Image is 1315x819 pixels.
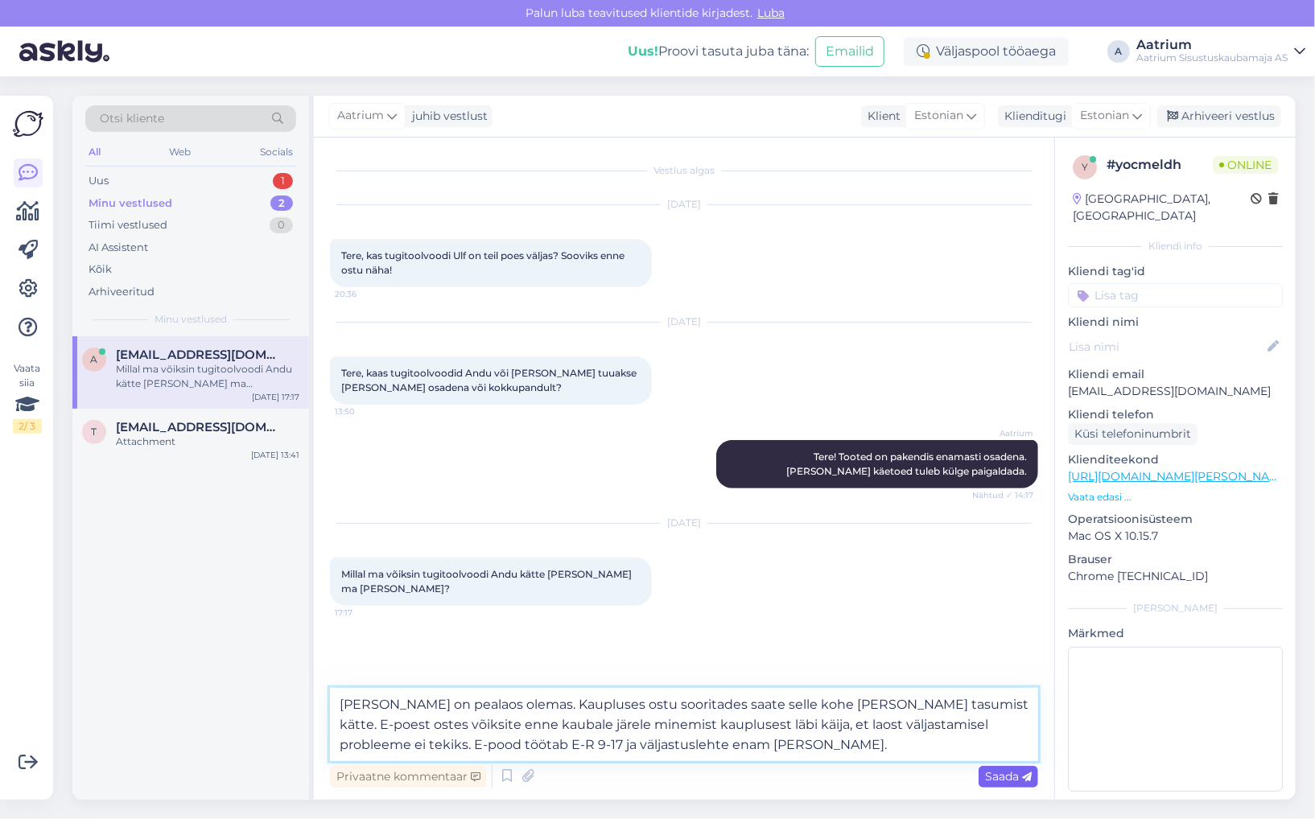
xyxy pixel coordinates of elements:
textarea: [PERSON_NAME] on pealaos olemas. Kaupluses ostu sooritades saate selle kohe [PERSON_NAME] tasumis... [330,688,1038,761]
span: tosik555@mail.ru [116,420,283,434]
a: [URL][DOMAIN_NAME][PERSON_NAME] [1068,469,1290,484]
p: [EMAIL_ADDRESS][DOMAIN_NAME] [1068,383,1283,400]
span: Saada [985,769,1032,784]
div: Klient [861,108,901,125]
p: Kliendi tag'id [1068,263,1283,280]
span: Millal ma võiksin tugitoolvoodi Andu kätte [PERSON_NAME] ma [PERSON_NAME]? [341,568,634,595]
div: A [1107,40,1130,63]
div: Aatrium Sisustuskaubamaja AS [1136,51,1288,64]
span: Estonian [914,107,963,125]
p: Vaata edasi ... [1068,490,1283,504]
div: Minu vestlused [89,195,172,212]
div: Privaatne kommentaar [330,766,487,788]
div: Küsi telefoninumbrit [1068,423,1198,445]
div: Web [167,142,195,163]
div: Arhiveeritud [89,284,155,300]
span: Minu vestlused [155,312,227,327]
div: AI Assistent [89,240,148,256]
p: Kliendi nimi [1068,314,1283,331]
span: Aatrium [337,107,384,125]
p: Brauser [1068,551,1283,568]
a: AatriumAatrium Sisustuskaubamaja AS [1136,39,1305,64]
div: Arhiveeri vestlus [1157,105,1281,127]
div: [DATE] 13:41 [251,449,299,461]
span: Aatrium [973,427,1033,439]
div: Klienditugi [998,108,1066,125]
div: All [85,142,104,163]
p: Kliendi telefon [1068,406,1283,423]
span: 20:36 [335,288,395,300]
div: 2 / 3 [13,419,42,434]
p: Kliendi email [1068,366,1283,383]
div: Millal ma võiksin tugitoolvoodi Andu kätte [PERSON_NAME] ma [PERSON_NAME]? [116,362,299,391]
div: Tiimi vestlused [89,217,167,233]
span: 13:50 [335,405,395,418]
div: # yocmeldh [1107,155,1213,175]
div: Vaata siia [13,361,42,434]
div: Vestlus algas [330,163,1038,178]
span: Tere, kaas tugitoolvoodid Andu või [PERSON_NAME] tuuakse [PERSON_NAME] osadena või kokkupandult? [341,367,639,393]
span: 17:17 [335,607,395,619]
div: [DATE] 17:17 [252,391,299,403]
p: Märkmed [1068,625,1283,642]
input: Lisa nimi [1069,338,1264,356]
div: [DATE] [330,197,1038,212]
div: 0 [270,217,293,233]
div: juhib vestlust [406,108,488,125]
p: Chrome [TECHNICAL_ID] [1068,568,1283,585]
span: Estonian [1080,107,1129,125]
div: Väljaspool tööaega [904,37,1069,66]
div: Attachment [116,434,299,449]
span: Otsi kliente [100,110,164,127]
p: Mac OS X 10.15.7 [1068,528,1283,545]
span: Online [1213,156,1278,174]
div: 2 [270,195,293,212]
p: Operatsioonisüsteem [1068,511,1283,528]
span: Tere! Tooted on pakendis enamasti osadena. [PERSON_NAME] käetoed tuleb külge paigaldada. [786,451,1029,477]
div: Proovi tasuta juba täna: [628,42,809,61]
div: Socials [257,142,296,163]
b: Uus! [628,43,658,59]
span: Luba [752,6,789,20]
div: [PERSON_NAME] [1068,601,1283,615]
span: a [91,353,98,365]
span: y [1082,161,1088,173]
div: Uus [89,173,109,189]
span: arahbd@gmail.com [116,348,283,362]
div: Aatrium [1136,39,1288,51]
span: Nähtud ✓ 14:17 [972,489,1033,501]
div: [DATE] [330,516,1038,530]
p: Klienditeekond [1068,451,1283,468]
div: Kõik [89,261,112,278]
span: Tere, kas tugitoolvoodi Ulf on teil poes väljas? Sooviks enne ostu näha! [341,249,627,276]
button: Emailid [815,36,884,67]
div: 1 [273,173,293,189]
div: Kliendi info [1068,239,1283,253]
div: [GEOGRAPHIC_DATA], [GEOGRAPHIC_DATA] [1073,191,1251,224]
input: Lisa tag [1068,283,1283,307]
span: t [92,426,97,438]
div: [DATE] [330,315,1038,329]
img: Askly Logo [13,109,43,139]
